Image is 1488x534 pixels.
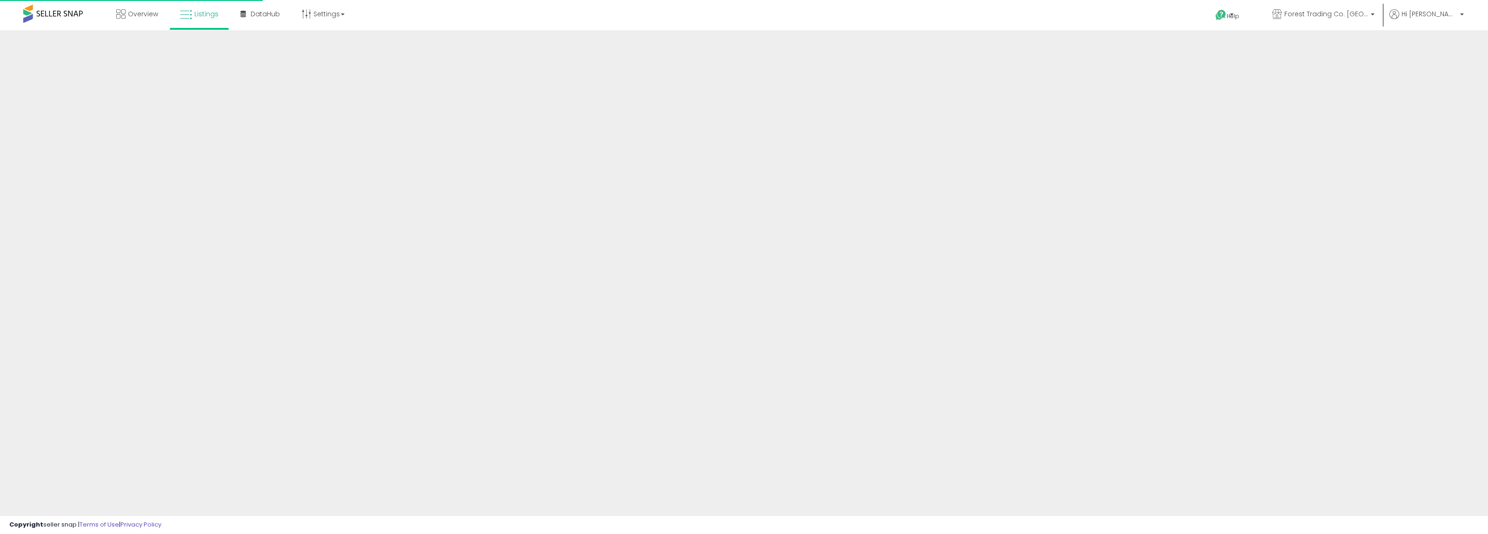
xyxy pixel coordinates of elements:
span: Listings [194,9,219,19]
span: Forest Trading Co. [GEOGRAPHIC_DATA] [1284,9,1368,19]
span: DataHub [251,9,280,19]
span: Hi [PERSON_NAME] [1402,9,1457,19]
i: Get Help [1215,9,1227,21]
a: Help [1208,2,1257,30]
span: Overview [128,9,158,19]
span: Help [1227,12,1239,20]
a: Hi [PERSON_NAME] [1389,9,1464,30]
